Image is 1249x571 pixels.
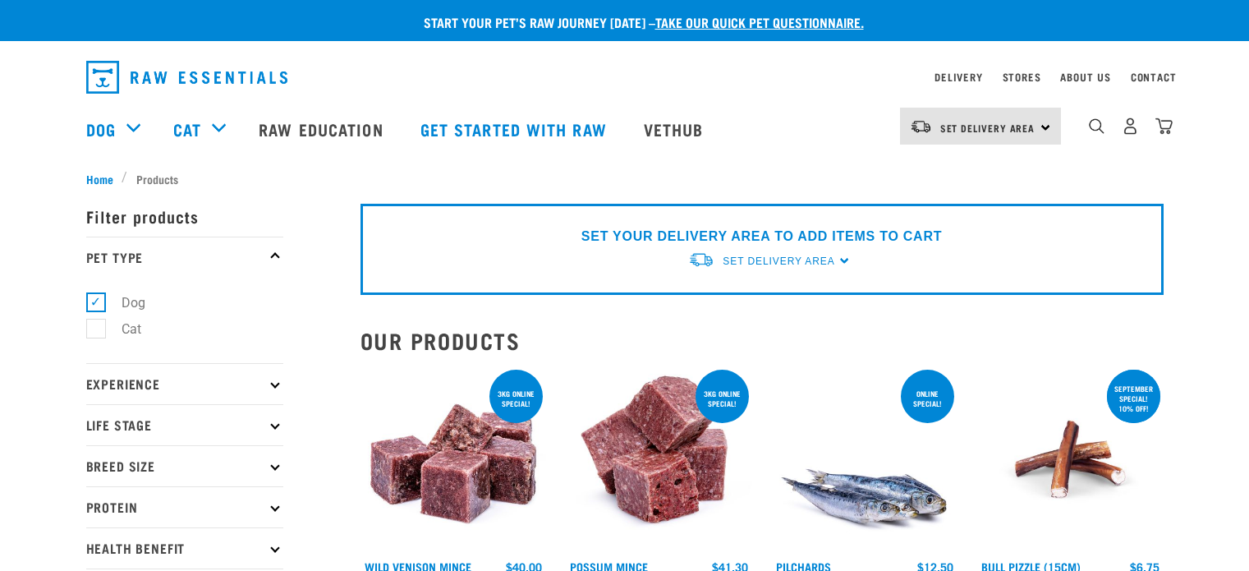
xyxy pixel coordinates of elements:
[977,366,1164,553] img: Bull Pizzle
[776,564,831,569] a: Pilchards
[86,196,283,237] p: Filter products
[1107,376,1160,421] div: September special! 10% off!
[86,527,283,569] p: Health Benefit
[360,328,1164,353] h2: Our Products
[566,366,752,553] img: 1102 Possum Mince 01
[86,404,283,445] p: Life Stage
[242,96,403,162] a: Raw Education
[86,170,1164,187] nav: breadcrumbs
[723,256,834,267] span: Set Delivery Area
[95,292,152,313] label: Dog
[910,119,932,134] img: van-moving.png
[688,251,714,269] img: van-moving.png
[570,564,648,569] a: Possum Mince
[1089,118,1104,134] img: home-icon-1@2x.png
[581,227,942,246] p: SET YOUR DELIVERY AREA TO ADD ITEMS TO CART
[86,61,287,94] img: Raw Essentials Logo
[86,117,116,141] a: Dog
[365,564,471,569] a: Wild Venison Mince
[940,125,1035,131] span: Set Delivery Area
[655,18,864,25] a: take our quick pet questionnaire.
[1131,74,1177,80] a: Contact
[1003,74,1041,80] a: Stores
[86,363,283,404] p: Experience
[1122,117,1139,135] img: user.png
[404,96,627,162] a: Get started with Raw
[1060,74,1110,80] a: About Us
[934,74,982,80] a: Delivery
[360,366,547,553] img: Pile Of Cubed Wild Venison Mince For Pets
[86,445,283,486] p: Breed Size
[1155,117,1173,135] img: home-icon@2x.png
[901,381,954,416] div: ONLINE SPECIAL!
[696,381,749,416] div: 3kg online special!
[981,564,1081,569] a: Bull Pizzle (15cm)
[73,54,1177,100] nav: dropdown navigation
[86,237,283,278] p: Pet Type
[489,381,543,416] div: 3kg online special!
[173,117,201,141] a: Cat
[772,366,958,553] img: Four Whole Pilchards
[627,96,724,162] a: Vethub
[95,319,148,339] label: Cat
[86,170,113,187] span: Home
[86,170,122,187] a: Home
[86,486,283,527] p: Protein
